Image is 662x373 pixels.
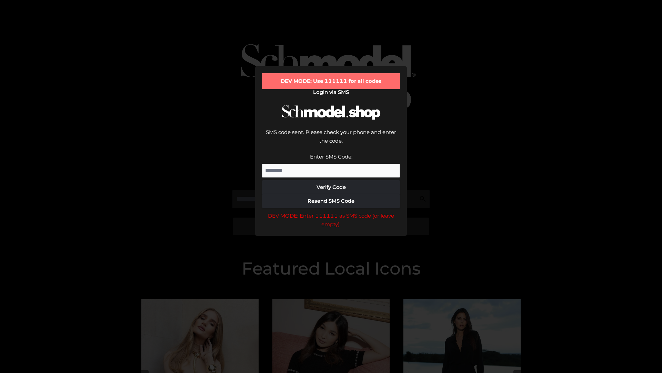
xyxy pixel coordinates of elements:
[262,73,400,89] div: DEV MODE: Use 111111 for all codes
[262,194,400,208] button: Resend SMS Code
[262,180,400,194] button: Verify Code
[262,89,400,95] h2: Login via SMS
[262,211,400,229] div: DEV MODE: Enter 111111 as SMS code (or leave empty).
[279,99,383,126] img: Schmodel Logo
[262,128,400,152] div: SMS code sent. Please check your phone and enter the code.
[310,153,352,160] label: Enter SMS Code:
